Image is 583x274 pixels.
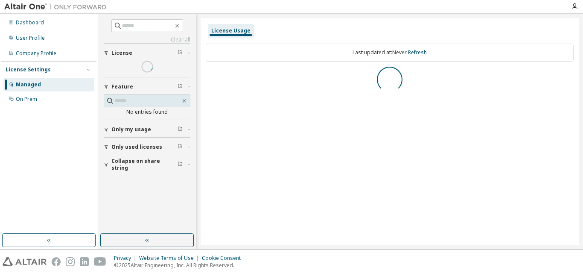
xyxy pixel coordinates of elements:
[104,109,190,115] div: No entries found
[178,83,183,90] span: Clear filter
[16,81,41,88] div: Managed
[52,257,61,266] img: facebook.svg
[94,257,106,266] img: youtube.svg
[178,126,183,133] span: Clear filter
[104,44,190,62] button: License
[178,161,183,168] span: Clear filter
[80,257,89,266] img: linkedin.svg
[178,50,183,56] span: Clear filter
[139,255,202,262] div: Website Terms of Use
[114,255,139,262] div: Privacy
[16,50,56,57] div: Company Profile
[111,83,133,90] span: Feature
[104,138,190,156] button: Only used licenses
[104,77,190,96] button: Feature
[408,49,427,56] a: Refresh
[4,3,111,11] img: Altair One
[16,35,45,41] div: User Profile
[6,66,51,73] div: License Settings
[66,257,75,266] img: instagram.svg
[178,144,183,150] span: Clear filter
[211,27,251,34] div: License Usage
[202,255,246,262] div: Cookie Consent
[16,19,44,26] div: Dashboard
[111,126,151,133] span: Only my usage
[111,50,132,56] span: License
[114,262,246,269] p: © 2025 Altair Engineering, Inc. All Rights Reserved.
[16,96,37,103] div: On Prem
[104,36,190,43] a: Clear all
[104,120,190,139] button: Only my usage
[111,158,178,171] span: Collapse on share string
[111,144,162,150] span: Only used licenses
[104,155,190,174] button: Collapse on share string
[206,44,574,62] div: Last updated at: Never
[3,257,47,266] img: altair_logo.svg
